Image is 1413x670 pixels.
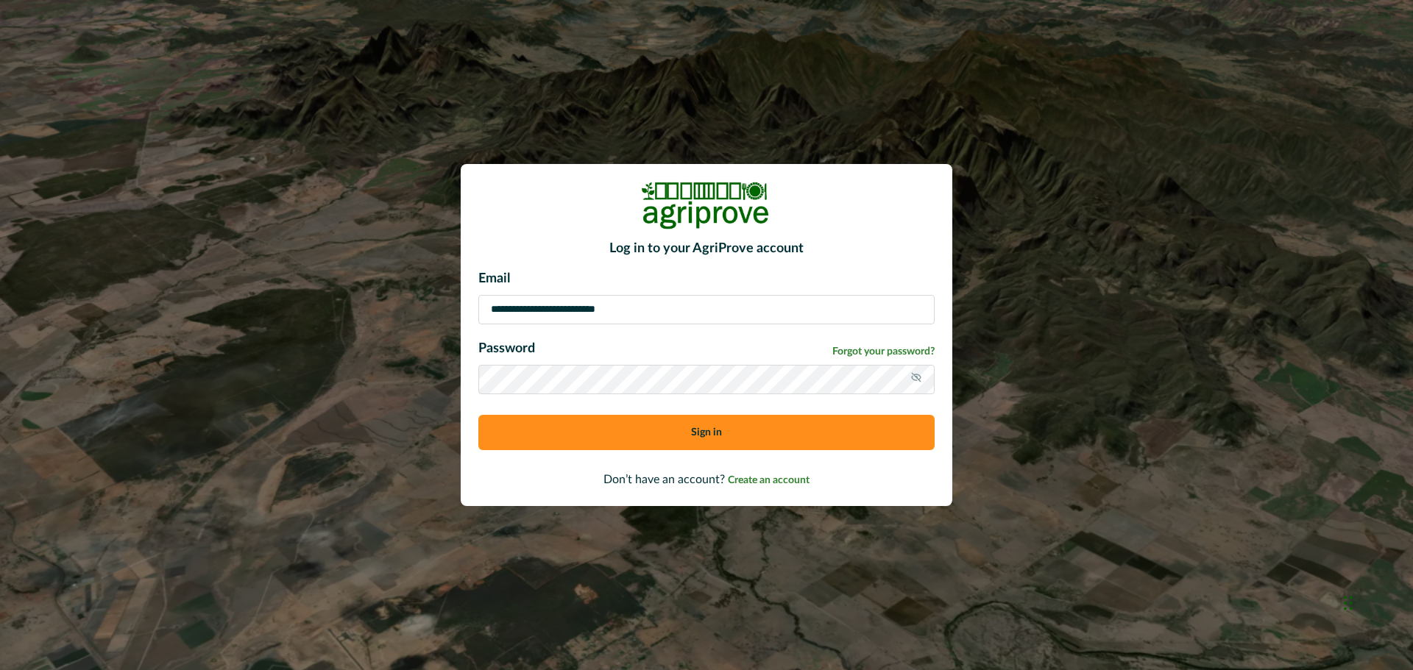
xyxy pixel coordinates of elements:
[1344,581,1353,625] div: Drag
[478,339,535,359] p: Password
[478,269,935,289] p: Email
[478,415,935,450] button: Sign in
[640,182,773,229] img: Logo Image
[478,241,935,257] h2: Log in to your AgriProve account
[832,344,935,360] a: Forgot your password?
[1339,566,1413,637] iframe: Chat Widget
[478,471,935,488] p: Don’t have an account?
[728,475,810,485] span: Create an account
[728,474,810,485] a: Create an account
